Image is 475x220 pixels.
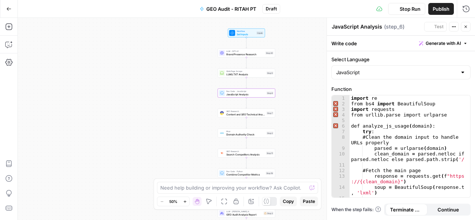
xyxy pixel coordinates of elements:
[331,56,471,63] label: Select Language
[226,70,265,73] span: Web Page Scrape
[220,111,224,115] img: y3iv96nwgxbwrvt76z37ug4ox9nv
[263,211,273,215] div: Step 3
[332,184,350,196] div: 14
[332,101,338,106] span: Error, read annotations row 2
[332,145,350,151] div: 9
[266,91,273,95] div: Step 6
[226,152,265,156] span: Search Competitors Analysis
[218,49,275,58] div: LLM · GPT-4.1Brand Presence ResearchStep 20
[226,210,262,213] span: LLM · [PERSON_NAME] 4
[169,198,177,204] span: 50%
[195,3,261,15] button: GEO Audit - RITAH PT
[218,209,275,218] div: LLM · [PERSON_NAME] 4GEO Audit Analysis ReportStep 3
[283,198,294,205] span: Copy
[206,5,256,13] span: GEO Audit - RITAH PT
[332,162,350,168] div: 11
[388,3,425,15] button: Stop Run
[246,137,247,148] g: Edge from step_2 to step_11
[226,72,265,76] span: LLMS.TXT Analysis
[266,131,273,135] div: Step 2
[424,22,447,32] button: Test
[332,134,350,145] div: 8
[336,69,457,76] input: JavaScript
[332,112,350,118] div: 4
[327,36,475,51] div: Write code
[226,150,265,153] span: SEO Research
[237,30,255,33] span: Workflow
[332,23,382,30] textarea: JavaScript Analysis
[220,151,224,155] img: zn8kcn4lc16eab7ly04n2pykiy7x
[332,106,338,112] span: Error, read annotations row 3
[218,69,275,78] div: Web Page ScrapeLLMS.TXT AnalysisStep 5
[438,206,459,213] span: Continue
[332,118,350,123] div: 5
[218,29,275,37] div: WorkflowSet InputsInputs
[218,89,275,98] div: Run Code · JavaScriptJavaScript AnalysisStep 6
[332,123,350,129] div: 6
[332,129,350,134] div: 7
[433,5,449,13] span: Publish
[246,77,247,88] g: Edge from step_5 to step_6
[226,130,265,133] span: Moz
[246,157,247,168] g: Edge from step_11 to step_19
[246,37,247,48] g: Edge from start to step_20
[226,213,262,216] span: GEO Audit Analysis Report
[332,112,338,118] span: Error, read annotations row 4
[266,171,273,175] div: Step 19
[226,92,265,96] span: JavaScript Analysis
[332,95,350,101] div: 1
[218,169,275,178] div: Run Code · PythonCombine Competitor MetricsStep 19
[266,71,273,75] div: Step 5
[226,170,264,173] span: Run Code · Python
[226,173,264,176] span: Combine Competitor Metrics
[427,204,469,216] button: Continue
[246,57,247,68] g: Edge from step_20 to step_5
[303,198,315,205] span: Paste
[246,97,247,108] g: Edge from step_6 to step_7
[390,206,423,213] span: Terminate Workflow
[246,117,247,128] g: Edge from step_7 to step_2
[218,109,275,118] div: SEO ResearchContent and SEO Technical AnalysisStep 7
[256,31,263,35] div: Inputs
[332,168,350,173] div: 12
[265,51,273,55] div: Step 20
[266,151,273,155] div: Step 11
[332,106,350,112] div: 3
[226,110,265,113] span: SEO Research
[237,32,255,36] span: Set Inputs
[428,3,454,15] button: Publish
[226,50,264,53] span: LLM · GPT-4.1
[416,39,471,48] button: Generate with AI
[426,40,461,47] span: Generate with AI
[226,112,265,116] span: Content and SEO Technical Analysis
[218,129,275,138] div: MozDomain Authority CheckStep 2
[331,206,381,213] a: When the step fails:
[332,123,338,129] span: Error, read annotations row 6
[332,173,350,184] div: 13
[434,23,443,30] span: Test
[226,52,264,56] span: Brand Presence Research
[266,111,273,115] div: Step 7
[280,197,297,206] button: Copy
[332,101,350,106] div: 2
[384,23,404,30] span: ( step_6 )
[332,196,350,201] div: 15
[300,197,318,206] button: Paste
[266,6,277,12] span: Draft
[226,90,265,93] span: Run Code · JavaScript
[400,5,420,13] span: Stop Run
[332,151,350,162] div: 10
[331,85,471,93] label: Function
[226,132,265,136] span: Domain Authority Check
[218,149,275,158] div: SEO ResearchSearch Competitors AnalysisStep 11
